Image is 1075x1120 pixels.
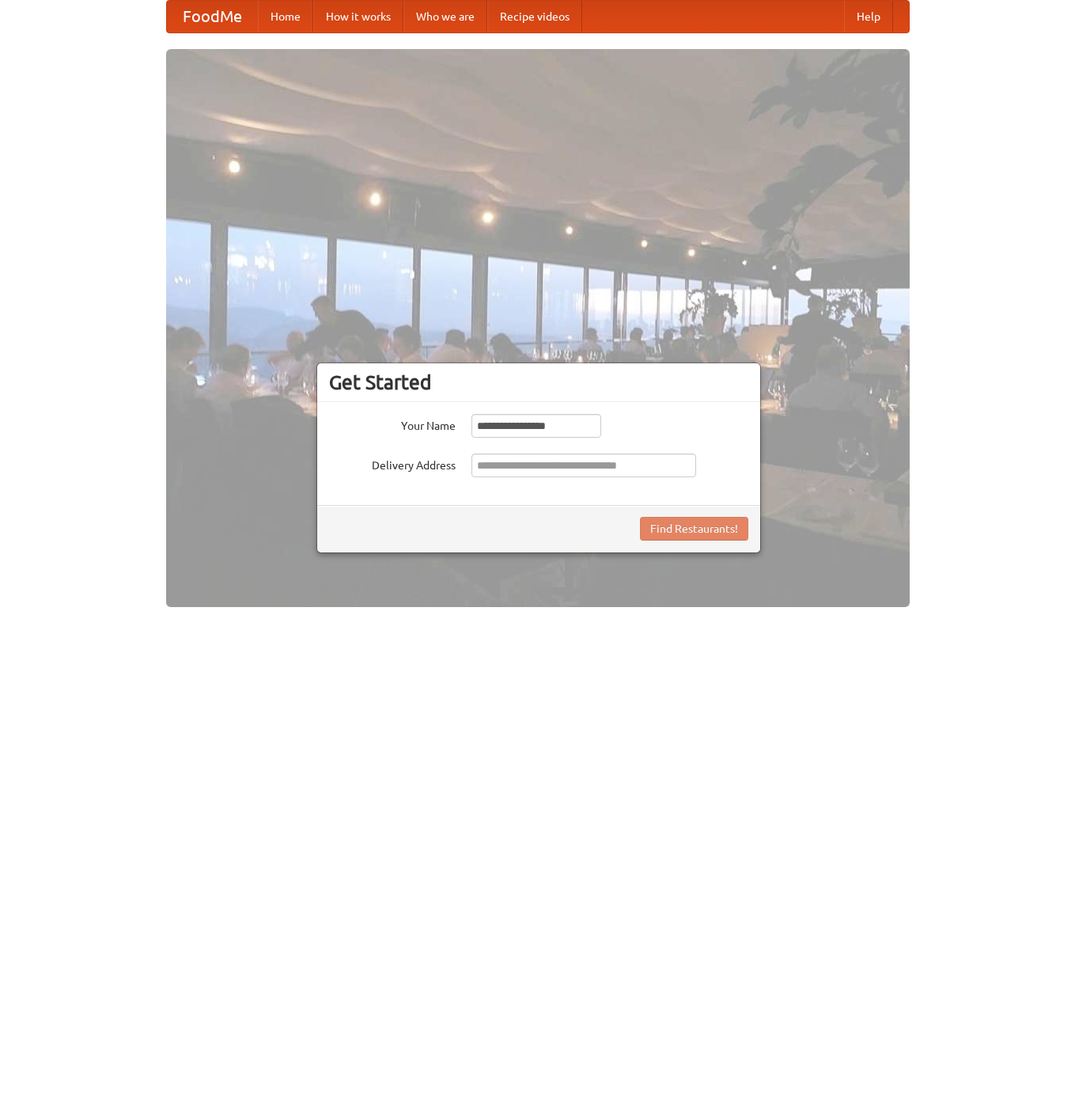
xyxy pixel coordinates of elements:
[313,1,403,32] a: How it works
[167,1,258,32] a: FoodMe
[329,370,748,394] h3: Get Started
[487,1,582,32] a: Recipe videos
[329,454,456,473] label: Delivery Address
[403,1,487,32] a: Who we are
[640,517,748,541] button: Find Restaurants!
[258,1,313,32] a: Home
[329,414,456,434] label: Your Name
[844,1,893,32] a: Help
